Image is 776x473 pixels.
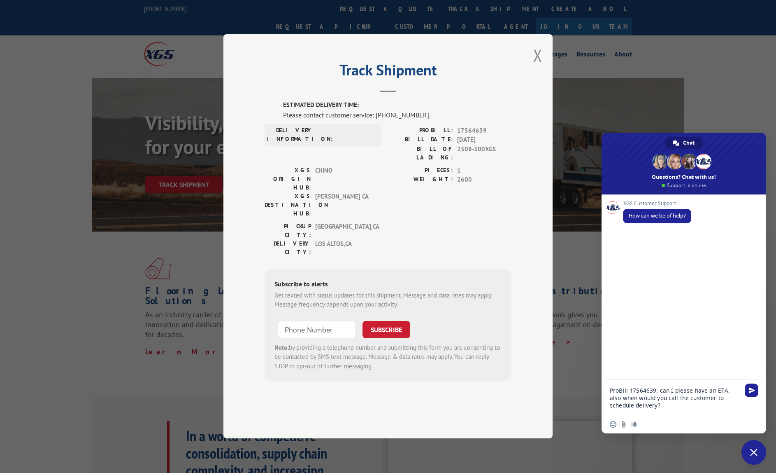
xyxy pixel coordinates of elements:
span: [GEOGRAPHIC_DATA] , CA [315,222,371,239]
div: Subscribe to alerts [274,279,502,291]
span: 2600 [457,176,511,185]
label: PICKUP CITY: [265,222,311,239]
label: PROBILL: [388,126,453,136]
label: WEIGHT: [388,176,453,185]
label: BILL OF LADING: [388,145,453,162]
span: [DATE] [457,136,511,145]
div: by providing a telephone number and submitting this form you are consenting to be contacted by SM... [274,343,502,371]
span: Send [745,384,758,397]
a: Chat [665,137,703,149]
span: Send a file [620,421,627,428]
label: PIECES: [388,166,453,176]
strong: Note: [274,344,289,351]
span: CHINO [315,166,371,192]
a: Close chat [741,440,766,465]
div: Get texted with status updates for this shipment. Message and data rates may apply. Message frequ... [274,291,502,309]
span: XGS Customer Support [623,201,691,206]
label: DELIVERY INFORMATION: [267,126,314,143]
span: [PERSON_NAME] CA [315,192,371,218]
label: BILL DATE: [388,136,453,145]
input: Phone Number [278,321,356,338]
span: Chat [683,137,695,149]
textarea: Compose your message... [610,380,741,415]
span: Insert an emoji [610,421,616,428]
span: Audio message [631,421,638,428]
span: LOS ALTOS , CA [315,239,371,257]
label: DELIVERY CITY: [265,239,311,257]
label: XGS ORIGIN HUB: [265,166,311,192]
span: How can we be of help? [629,212,685,219]
span: 1 [457,166,511,176]
span: 2508-300XGS [457,145,511,162]
label: ESTIMATED DELIVERY TIME: [283,101,511,110]
div: Please contact customer service: [PHONE_NUMBER]. [283,110,511,120]
label: XGS DESTINATION HUB: [265,192,311,218]
span: 17564639 [457,126,511,136]
button: Close modal [533,44,542,66]
h2: Track Shipment [265,64,511,80]
button: SUBSCRIBE [362,321,410,338]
